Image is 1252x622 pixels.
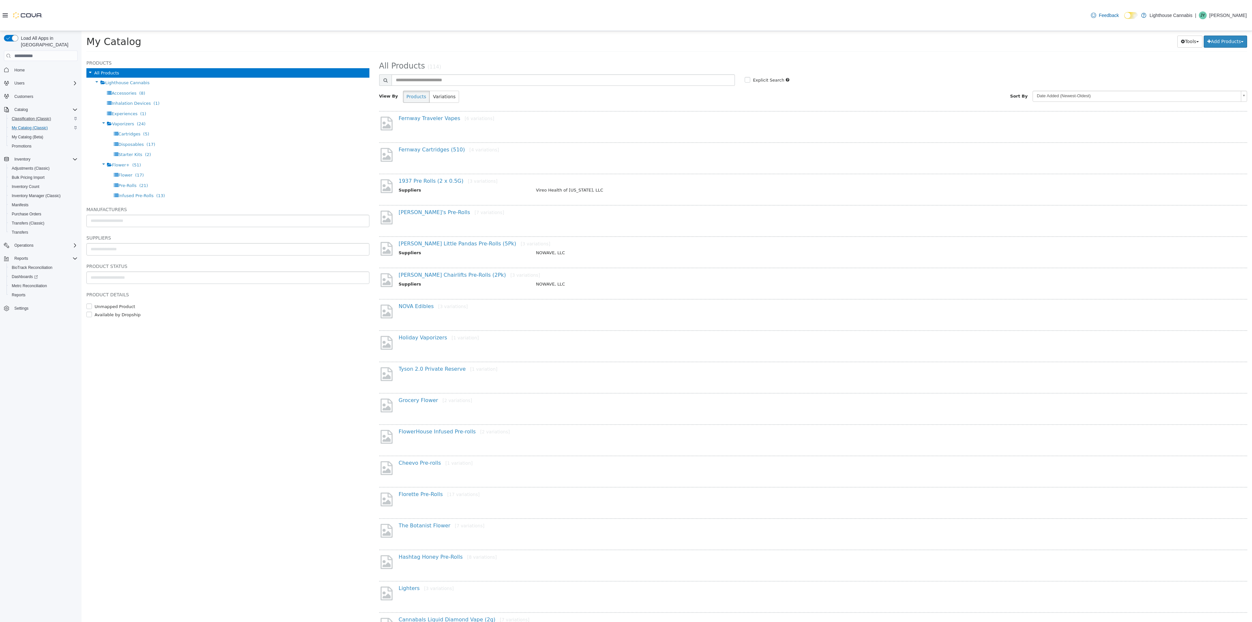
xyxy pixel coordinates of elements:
[1200,11,1205,19] span: JY
[12,92,78,101] span: Customers
[14,94,33,99] span: Customers
[317,303,397,310] a: Holiday Vaporizers[1 variation]
[317,241,459,247] a: [PERSON_NAME] Chairlifts Pre-Rolls (2Pk)[3 variations]
[18,35,78,48] span: Load All Apps in [GEOGRAPHIC_DATA]
[317,554,372,560] a: Lighters[3 variations]
[12,292,25,298] span: Reports
[9,183,42,191] a: Inventory Count
[298,429,312,445] img: missing-image.png
[317,366,391,372] a: Grocery Flower[2 variations]
[399,398,428,403] small: [2 variations]
[9,273,40,281] a: Dashboards
[321,60,348,72] button: Products
[9,124,51,132] a: My Catalog (Classic)
[12,166,50,171] span: Adjustments (Classic)
[317,460,398,466] a: Florette Pre-Rolls[17 variations]
[439,210,469,215] small: [3 variations]
[12,202,28,208] span: Manifests
[298,241,312,257] img: missing-image.png
[9,291,28,299] a: Reports
[12,184,39,189] span: Inventory Count
[9,210,44,218] a: Purchase Orders
[373,492,403,497] small: [7 variations]
[14,68,25,73] span: Home
[7,173,80,182] button: Bulk Pricing Import
[450,156,1112,164] td: Vireo Health of [US_STATE], LLC
[9,164,52,172] a: Adjustments (Classic)
[9,133,46,141] a: My Catalog (Beta)
[13,39,37,44] span: All Products
[9,124,78,132] span: My Catalog (Classic)
[9,282,78,290] span: Metrc Reconciliation
[7,123,80,132] button: My Catalog (Classic)
[64,121,69,126] span: (2)
[7,114,80,123] button: Classification (Classic)
[12,283,47,288] span: Metrc Reconciliation
[298,460,312,476] img: missing-image.png
[298,304,312,320] img: missing-image.png
[37,111,62,116] span: Disposables
[12,116,51,121] span: Classification (Classic)
[5,203,288,211] h5: Suppliers
[7,132,80,142] button: My Catalog (Beta)
[1209,11,1247,19] p: [PERSON_NAME]
[388,116,418,121] small: [4 variations]
[298,30,344,39] span: All Products
[9,273,78,281] span: Dashboards
[1,155,80,164] button: Inventory
[7,290,80,300] button: Reports
[12,155,78,163] span: Inventory
[12,304,78,312] span: Settings
[418,586,448,591] small: [7 variations]
[9,219,47,227] a: Transfers (Classic)
[12,265,52,270] span: BioTrack Reconciliation
[12,155,33,163] button: Inventory
[7,281,80,290] button: Metrc Reconciliation
[9,115,78,123] span: Classification (Classic)
[9,201,78,209] span: Manifests
[7,191,80,200] button: Inventory Manager (Classic)
[317,210,469,216] a: [PERSON_NAME] Little Pandas Pre-Rolls (5Pk)[3 variations]
[5,260,288,268] h5: Product Details
[51,132,60,136] span: (51)
[298,179,312,194] img: missing-image.png
[386,148,416,153] small: [3 variations]
[1,65,80,74] button: Home
[364,429,391,435] small: [1 variation]
[9,142,78,150] span: Promotions
[14,256,28,261] span: Reports
[7,164,80,173] button: Adjustments (Classic)
[929,63,946,68] span: Sort By
[7,182,80,191] button: Inventory Count
[9,164,78,172] span: Adjustments (Classic)
[9,210,78,218] span: Purchase Orders
[1124,12,1138,19] input: Dark Mode
[393,179,423,184] small: [7 variations]
[317,523,415,529] a: Hashtag Honey Pre-Rolls[8 variations]
[298,116,312,132] img: missing-image.png
[317,84,413,90] a: Fernway Traveler Vapes[6 variations]
[11,272,54,279] label: Unmapped Product
[30,60,55,65] span: Accessories
[9,183,78,191] span: Inventory Count
[1,105,80,114] button: Catalog
[12,79,78,87] span: Users
[5,175,288,182] h5: Manufacturers
[298,523,312,539] img: missing-image.png
[1,254,80,263] button: Reports
[12,241,78,249] span: Operations
[9,228,31,236] a: Transfers
[12,125,48,131] span: My Catalog (Classic)
[13,12,42,19] img: Cova
[12,304,31,312] a: Settings
[317,250,450,258] th: Suppliers
[12,255,78,262] span: Reports
[9,133,78,141] span: My Catalog (Beta)
[366,461,398,466] small: [17 variations]
[386,523,415,529] small: [8 variations]
[298,586,312,602] img: missing-image.png
[75,162,83,167] span: (13)
[37,101,59,105] span: Cartridges
[317,397,428,404] a: FlowerHouse Infused Pre-rolls[2 variations]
